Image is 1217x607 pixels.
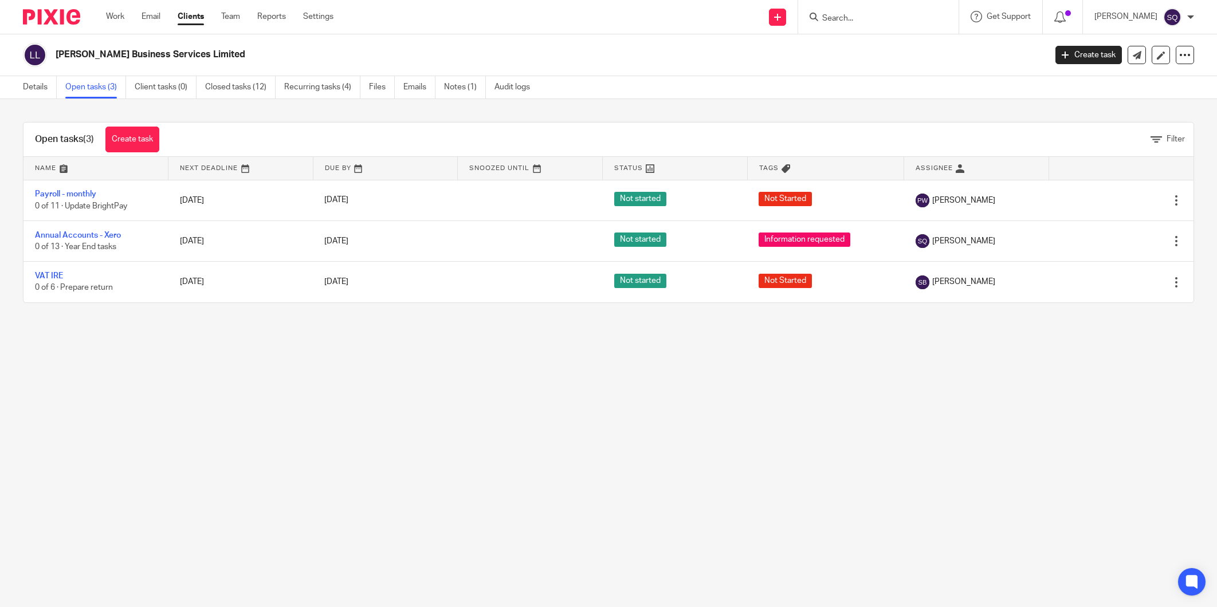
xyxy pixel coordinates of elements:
span: Not Started [759,192,812,206]
a: VAT IRE [35,272,63,280]
span: 0 of 6 · Prepare return [35,284,113,292]
span: [PERSON_NAME] [932,235,995,247]
a: Details [23,76,57,98]
img: svg%3E [916,234,929,248]
td: [DATE] [168,262,313,302]
span: Tags [759,165,779,171]
span: Not Started [759,274,812,288]
a: Audit logs [494,76,539,98]
a: Files [369,76,395,98]
img: svg%3E [916,275,929,289]
span: Get Support [987,13,1031,21]
span: Information requested [759,232,850,247]
a: Notes (1) [444,76,486,98]
span: Snoozed Until [469,165,529,171]
span: (3) [83,135,94,144]
a: Recurring tasks (4) [284,76,360,98]
a: Emails [403,76,435,98]
span: [DATE] [324,196,348,204]
a: Clients [178,11,204,22]
a: Work [106,11,124,22]
a: Create task [1055,46,1122,64]
span: [DATE] [324,237,348,245]
input: Search [821,14,924,24]
a: Settings [303,11,333,22]
img: svg%3E [916,194,929,207]
span: [PERSON_NAME] [932,195,995,206]
a: Team [221,11,240,22]
span: [PERSON_NAME] [932,276,995,287]
h1: Open tasks [35,133,94,145]
span: 0 of 13 · Year End tasks [35,243,116,251]
td: [DATE] [168,180,313,220]
h2: [PERSON_NAME] Business Services Limited [56,49,842,61]
img: svg%3E [1163,8,1181,26]
a: Payroll - monthly [35,190,96,198]
span: Status [614,165,643,171]
img: Pixie [23,9,80,25]
td: [DATE] [168,220,313,261]
img: svg%3E [23,43,47,67]
span: Filter [1167,135,1185,143]
a: Create task [105,127,159,152]
a: Client tasks (0) [135,76,197,98]
a: Closed tasks (12) [205,76,276,98]
span: Not started [614,192,666,206]
span: [DATE] [324,278,348,286]
a: Open tasks (3) [65,76,126,98]
p: [PERSON_NAME] [1094,11,1157,22]
span: Not started [614,274,666,288]
span: 0 of 11 · Update BrightPay [35,202,127,210]
span: Not started [614,232,666,247]
a: Reports [257,11,286,22]
a: Email [142,11,160,22]
a: Annual Accounts - Xero [35,231,121,239]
